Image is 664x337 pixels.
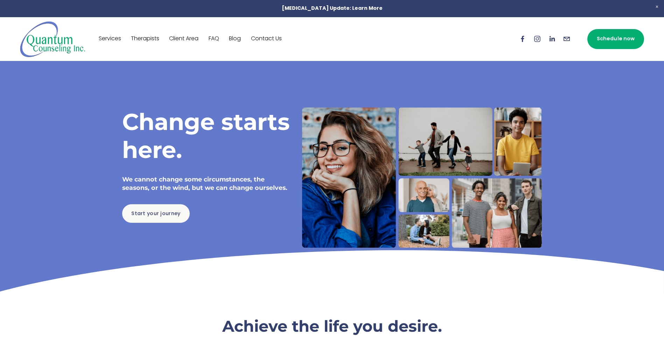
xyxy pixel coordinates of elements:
a: Blog [229,33,241,44]
a: Therapists [131,33,159,44]
a: Services [99,33,121,44]
a: Instagram [533,35,541,43]
a: LinkedIn [548,35,556,43]
img: Quantum Counseling Inc. | Change starts here. [20,21,85,57]
a: Facebook [519,35,526,43]
h2: Achieve the life you desire. [175,316,490,336]
h4: We cannot change some circumstances, the seasons, or the wind, but we can change ourselves. [122,175,290,192]
a: info@quantumcounselinginc.com [563,35,571,43]
a: Contact Us [251,33,282,44]
a: Start your journey [122,204,190,223]
a: Client Area [169,33,198,44]
h1: Change starts here. [122,108,290,164]
a: Schedule now [587,29,644,49]
a: FAQ [209,33,219,44]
